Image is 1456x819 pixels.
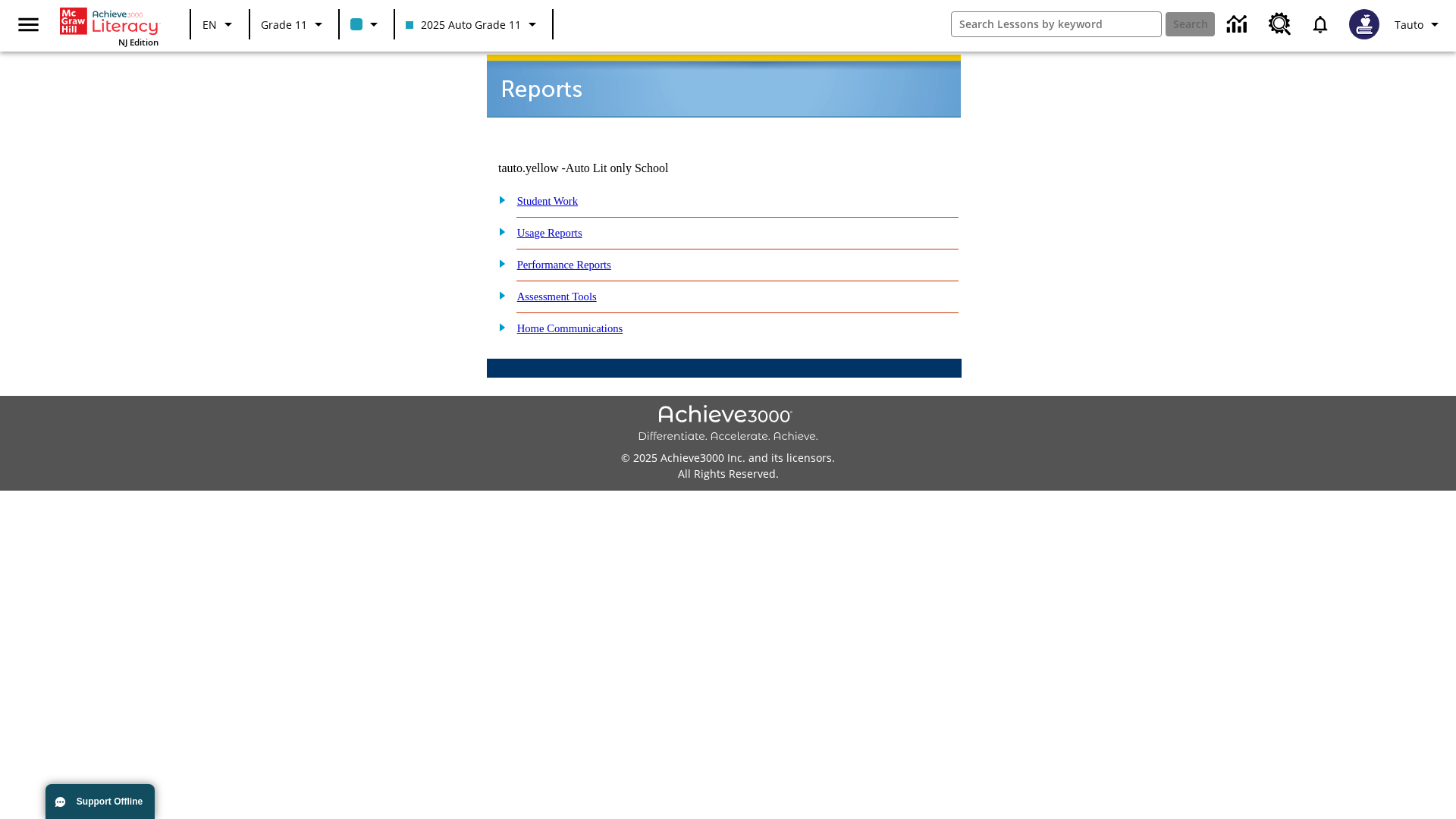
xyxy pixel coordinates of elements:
[638,405,818,444] img: Achieve3000 Differentiate Accelerate Achieve
[118,36,158,48] span: NJ Edition
[406,17,521,33] span: 2025 Auto Grade 11
[400,11,548,38] button: Class: 2025 Auto Grade 11, Select your class
[491,193,507,206] img: plus.gif
[1260,4,1301,45] a: Resource Center, Will open in new tab
[1395,17,1423,33] span: Tauto
[255,11,334,38] button: Grade: Grade 11, Select a grade
[487,55,961,118] img: header
[517,322,623,334] a: Home Communications
[1218,4,1260,45] a: Data Center
[60,5,158,48] div: Home
[566,162,669,174] nobr: Auto Lit only School
[1301,5,1340,44] a: Notifications
[517,259,611,271] a: Performance Reports
[1349,9,1379,39] img: Avatar
[77,796,143,807] span: Support Offline
[517,290,597,303] a: Assessment Tools
[261,17,307,33] span: Grade 11
[1340,5,1389,44] button: Select a new avatar
[196,11,244,38] button: Language: EN, Select a language
[517,227,582,239] a: Usage Reports
[498,162,777,175] td: tauto.yellow -
[45,784,155,819] button: Support Offline
[1389,11,1450,38] button: Profile/Settings
[6,2,51,47] button: Open side menu
[517,195,578,207] a: Student Work
[344,11,389,38] button: Class color is light blue. Change class color
[491,256,507,270] img: plus.gif
[202,17,217,33] span: EN
[491,224,507,238] img: plus.gif
[952,12,1161,36] input: search field
[491,320,507,334] img: plus.gif
[491,288,507,302] img: plus.gif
